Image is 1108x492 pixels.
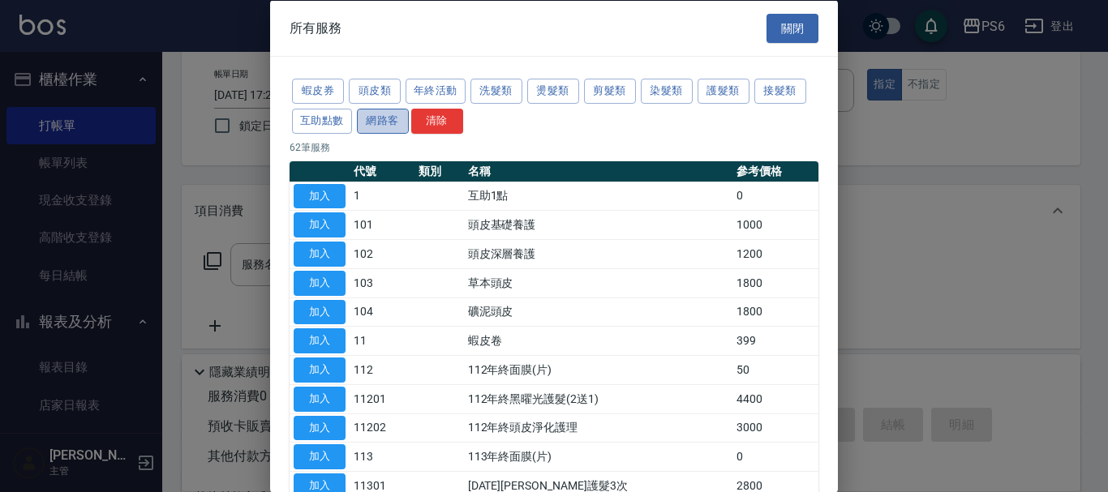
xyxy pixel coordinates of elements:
td: 102 [350,239,414,268]
button: 接髮類 [754,79,806,104]
button: 剪髮類 [584,79,636,104]
td: 11 [350,326,414,355]
td: 101 [350,210,414,239]
th: 類別 [414,160,464,182]
td: 112 [350,355,414,384]
button: 加入 [294,386,346,411]
td: 112年終面膜(片) [464,355,733,384]
button: 清除 [411,108,463,133]
button: 加入 [294,299,346,324]
button: 加入 [294,444,346,469]
button: 護髮類 [698,79,749,104]
td: 礦泥頭皮 [464,297,733,327]
td: 4400 [732,384,818,413]
td: 11202 [350,413,414,443]
td: 50 [732,355,818,384]
td: 113 [350,442,414,471]
th: 參考價格 [732,160,818,182]
td: 1800 [732,297,818,327]
button: 加入 [294,270,346,295]
td: 103 [350,268,414,297]
td: 104 [350,297,414,327]
td: 0 [732,182,818,211]
button: 加入 [294,328,346,353]
button: 互助點數 [292,108,352,133]
td: 互助1點 [464,182,733,211]
button: 燙髮類 [527,79,579,104]
td: 1 [350,182,414,211]
td: 1800 [732,268,818,297]
button: 加入 [294,212,346,237]
td: 頭皮基礎養護 [464,210,733,239]
button: 加入 [294,183,346,208]
button: 洗髮類 [470,79,522,104]
td: 頭皮深層養護 [464,239,733,268]
td: 112年終頭皮淨化護理 [464,413,733,443]
td: 3000 [732,413,818,443]
button: 加入 [294,415,346,440]
td: 草本頭皮 [464,268,733,297]
td: 1200 [732,239,818,268]
th: 名稱 [464,160,733,182]
td: 399 [732,326,818,355]
td: 11201 [350,384,414,413]
button: 網路客 [357,108,409,133]
td: 蝦皮卷 [464,326,733,355]
button: 年終活動 [406,79,466,104]
td: 0 [732,442,818,471]
td: 113年終面膜(片) [464,442,733,471]
td: 1000 [732,210,818,239]
button: 加入 [294,357,346,383]
button: 加入 [294,242,346,267]
button: 頭皮類 [349,79,401,104]
span: 所有服務 [290,19,341,36]
th: 代號 [350,160,414,182]
button: 蝦皮券 [292,79,344,104]
p: 62 筆服務 [290,139,818,154]
button: 關閉 [767,13,818,43]
td: 112年終黑曜光護髮(2送1) [464,384,733,413]
button: 染髮類 [641,79,693,104]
